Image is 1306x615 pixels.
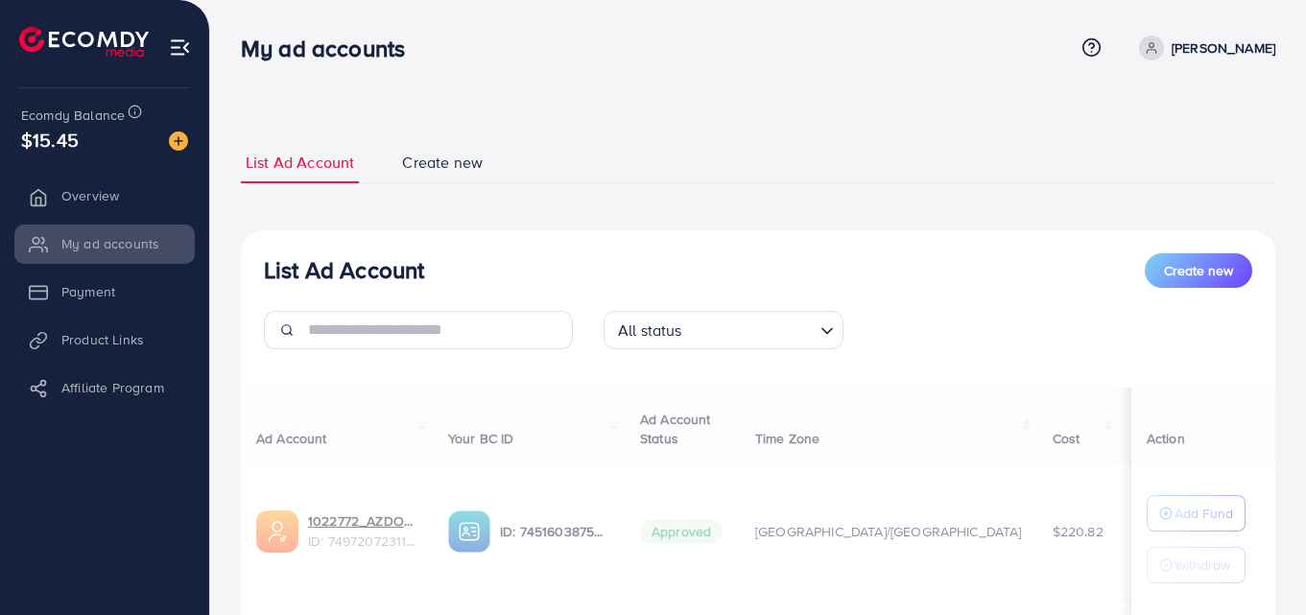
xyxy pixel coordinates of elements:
[19,27,149,57] img: logo
[1145,253,1252,288] button: Create new
[169,131,188,151] img: image
[402,152,483,174] span: Create new
[21,126,79,154] span: $15.45
[246,152,354,174] span: List Ad Account
[604,311,843,349] div: Search for option
[21,106,125,125] span: Ecomdy Balance
[169,36,191,59] img: menu
[241,35,420,62] h3: My ad accounts
[1172,36,1275,59] p: [PERSON_NAME]
[614,317,686,344] span: All status
[264,256,424,284] h3: List Ad Account
[688,313,813,344] input: Search for option
[1131,35,1275,60] a: [PERSON_NAME]
[1164,261,1233,280] span: Create new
